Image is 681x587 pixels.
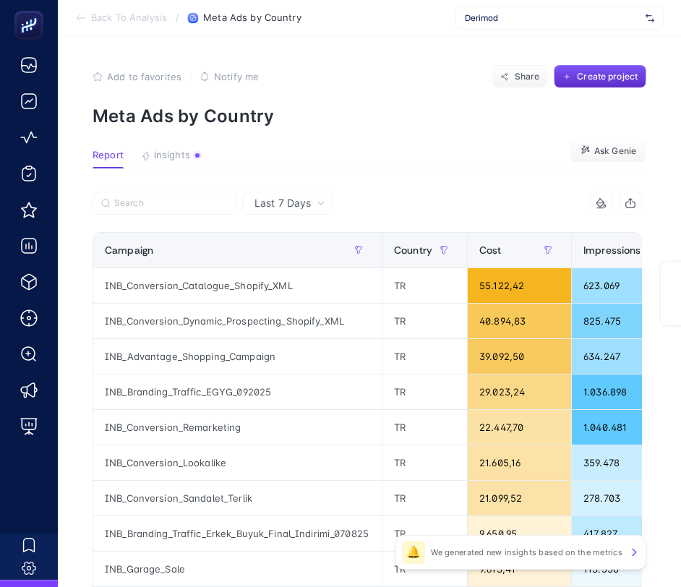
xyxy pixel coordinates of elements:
p: Meta Ads by Country [93,106,646,127]
div: INB_Advantage_Shopping_Campaign [93,339,382,374]
div: 21.099,52 [468,481,571,515]
div: 🔔 [402,541,425,564]
input: Search [114,198,228,209]
span: / [176,12,179,23]
div: TR [382,374,467,409]
p: We generated new insights based on the metrics [431,547,622,558]
button: Add to favorites [93,71,181,82]
span: Country [394,244,432,256]
div: TR [382,516,467,551]
span: Derimod [465,12,640,24]
div: 29.023,24 [468,374,571,409]
span: Add to favorites [107,71,181,82]
span: Impressions [583,244,641,256]
button: Create project [554,65,646,88]
div: TR [382,268,467,303]
span: Last 7 Days [254,196,311,210]
div: TR [382,410,467,445]
div: INB_Garage_Sale [93,552,382,586]
div: INB_Conversion_Sandalet_Terlik [93,481,382,515]
div: TR [382,481,467,515]
div: 55.122,42 [468,268,571,303]
div: INB_Branding_Traffic_Erkek_Buyuk_Final_Indirimi_070825 [93,516,382,551]
img: svg%3e [646,11,654,25]
div: INB_Branding_Traffic_EGYG_092025 [93,374,382,409]
div: 40.894,83 [468,304,571,338]
button: Notify me [200,71,259,82]
div: 39.092,50 [468,339,571,374]
span: Meta Ads by Country [203,12,301,24]
div: INB_Conversion_Remarketing [93,410,382,445]
div: 9.650,95 [468,516,571,551]
div: TR [382,304,467,338]
button: Share [492,65,548,88]
span: Create project [577,71,638,82]
div: 21.605,16 [468,445,571,480]
span: Back To Analysis [91,12,167,24]
div: TR [382,445,467,480]
span: Ask Genie [594,145,636,157]
div: INB_Conversion_Lookalike [93,445,382,480]
div: INB_Conversion_Catalogue_Shopify_XML [93,268,382,303]
div: TR [382,339,467,374]
div: 22.447,70 [468,410,571,445]
span: Campaign [105,244,153,256]
span: Insights [154,150,190,161]
div: TR [382,552,467,586]
span: Report [93,150,124,161]
span: Notify me [214,71,259,82]
span: Share [515,71,540,82]
button: Ask Genie [570,140,646,163]
span: Cost [479,244,502,256]
div: INB_Conversion_Dynamic_Prospecting_Shopify_XML [93,304,382,338]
